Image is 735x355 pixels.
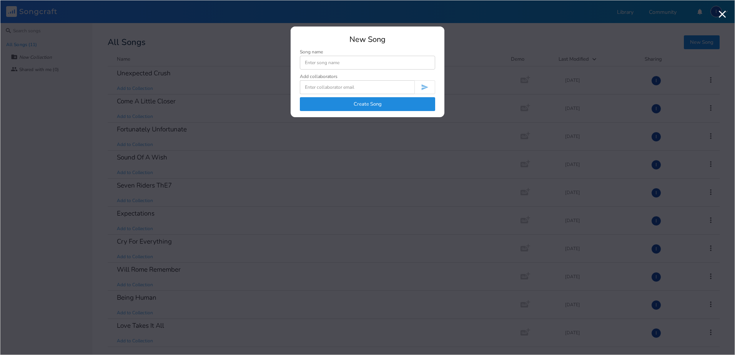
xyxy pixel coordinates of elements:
input: Enter song name [300,56,435,70]
button: Invite [414,80,435,94]
button: Create Song [300,97,435,111]
input: Enter collaborator email [300,80,414,94]
div: Add collaborators [300,74,338,79]
div: New Song [300,36,435,43]
div: Song name [300,50,435,54]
